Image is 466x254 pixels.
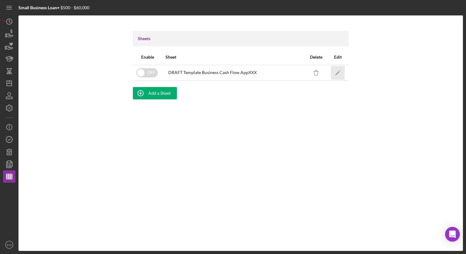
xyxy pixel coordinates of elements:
[306,55,327,60] div: Delete
[148,87,171,99] div: Add a Sheet
[445,227,460,242] div: Open Intercom Messenger
[138,35,150,42] h3: Sheets
[133,55,162,60] div: Enable
[18,5,57,10] b: Small Business Loan
[18,5,89,10] div: • $500 - $60,000
[327,55,348,60] div: Edit
[7,243,12,247] text: EW
[3,239,15,251] button: EW
[168,70,257,75] div: DRAFT Template Business Cash Flow AppXXX
[166,55,176,60] div: Sheet
[133,87,177,99] button: Add a Sheet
